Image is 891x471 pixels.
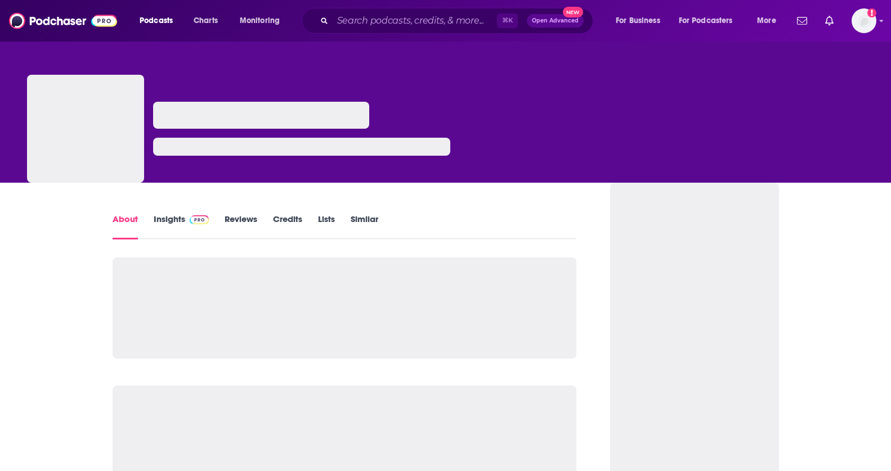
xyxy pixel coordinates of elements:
[563,7,583,17] span: New
[749,12,790,30] button: open menu
[186,12,225,30] a: Charts
[757,13,776,29] span: More
[194,13,218,29] span: Charts
[867,8,876,17] svg: Add a profile image
[608,12,674,30] button: open menu
[852,8,876,33] img: User Profile
[793,11,812,30] a: Show notifications dropdown
[821,11,838,30] a: Show notifications dropdown
[312,8,604,34] div: Search podcasts, credits, & more...
[497,13,518,28] span: ⌘ K
[671,12,749,30] button: open menu
[527,14,584,28] button: Open AdvancedNew
[190,215,209,224] img: Podchaser Pro
[852,8,876,33] button: Show profile menu
[225,214,257,239] a: Reviews
[113,214,138,239] a: About
[9,10,117,31] img: Podchaser - Follow, Share and Rate Podcasts
[616,13,660,29] span: For Business
[351,214,378,239] a: Similar
[318,214,335,239] a: Lists
[132,12,187,30] button: open menu
[273,214,302,239] a: Credits
[852,8,876,33] span: Logged in as jacruz
[154,214,209,239] a: InsightsPodchaser Pro
[679,13,733,29] span: For Podcasters
[532,18,579,24] span: Open Advanced
[140,13,173,29] span: Podcasts
[333,12,497,30] input: Search podcasts, credits, & more...
[240,13,280,29] span: Monitoring
[232,12,294,30] button: open menu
